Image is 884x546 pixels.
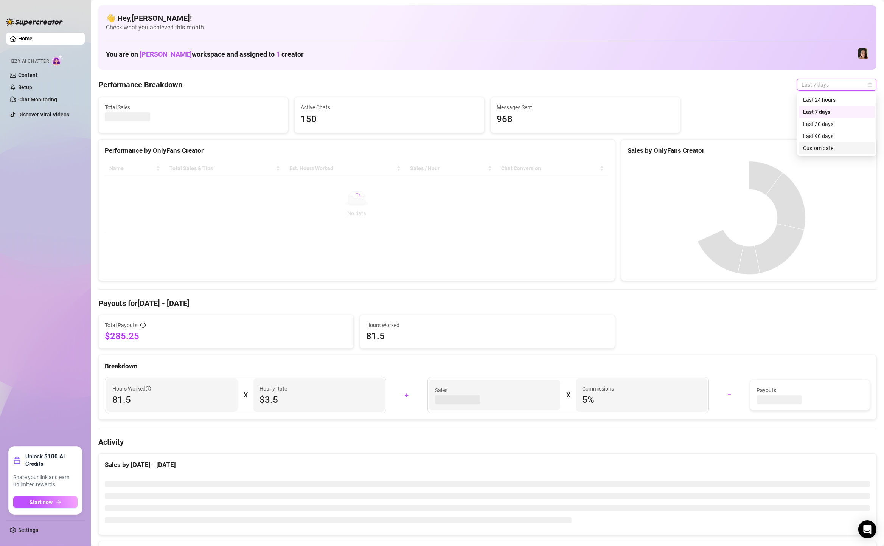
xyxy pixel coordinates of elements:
div: Custom date [803,144,870,152]
span: Total Payouts [105,321,137,329]
span: Messages Sent [497,103,674,112]
span: arrow-right [56,499,61,505]
div: Last 90 days [803,132,870,140]
div: Last 30 days [799,118,875,130]
div: Sales by [DATE] - [DATE] [105,460,870,470]
span: 150 [301,112,478,127]
span: Active Chats [301,103,478,112]
div: + [391,389,423,401]
div: Sales by OnlyFans Creator [628,146,870,156]
span: $285.25 [105,330,347,342]
img: Luna [858,48,868,59]
a: Settings [18,527,38,533]
span: Hours Worked [366,321,609,329]
article: Hourly Rate [259,385,287,393]
div: Custom date [799,142,875,154]
div: = [713,389,746,401]
span: 1 [276,50,280,58]
div: Last 30 days [803,120,870,128]
div: Open Intercom Messenger [858,520,876,538]
button: Start nowarrow-right [13,496,78,508]
span: info-circle [146,386,151,391]
div: Last 7 days [803,108,870,116]
span: Share your link and earn unlimited rewards [13,474,78,489]
div: X [566,389,570,401]
span: 81.5 [366,330,609,342]
span: Sales [435,386,554,394]
span: Start now [30,499,53,505]
strong: Unlock $100 AI Credits [25,453,78,468]
span: Payouts [757,386,864,394]
span: 5 % [582,394,701,406]
span: Check what you achieved this month [106,23,869,32]
span: 81.5 [112,394,231,406]
img: AI Chatter [52,55,64,66]
h4: Payouts for [DATE] - [DATE] [98,298,876,309]
h4: Performance Breakdown [98,79,182,90]
h4: 👋 Hey, [PERSON_NAME] ! [106,13,869,23]
span: Total Sales [105,103,282,112]
div: Last 90 days [799,130,875,142]
a: Home [18,36,33,42]
div: X [244,389,247,401]
span: [PERSON_NAME] [140,50,192,58]
span: loading [353,193,360,201]
img: logo-BBDzfeDw.svg [6,18,63,26]
span: 968 [497,112,674,127]
span: $3.5 [259,394,379,406]
a: Setup [18,84,32,90]
span: gift [13,456,21,464]
a: Content [18,72,37,78]
h1: You are on workspace and assigned to creator [106,50,304,59]
article: Commissions [582,385,614,393]
div: Breakdown [105,361,870,371]
a: Discover Viral Videos [18,112,69,118]
span: Last 7 days [802,79,872,90]
div: Performance by OnlyFans Creator [105,146,609,156]
span: Izzy AI Chatter [11,58,49,65]
span: info-circle [140,323,146,328]
span: Hours Worked [112,385,151,393]
span: calendar [868,82,872,87]
div: Last 24 hours [799,94,875,106]
div: Last 24 hours [803,96,870,104]
div: Last 7 days [799,106,875,118]
h4: Activity [98,437,876,447]
a: Chat Monitoring [18,96,57,102]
